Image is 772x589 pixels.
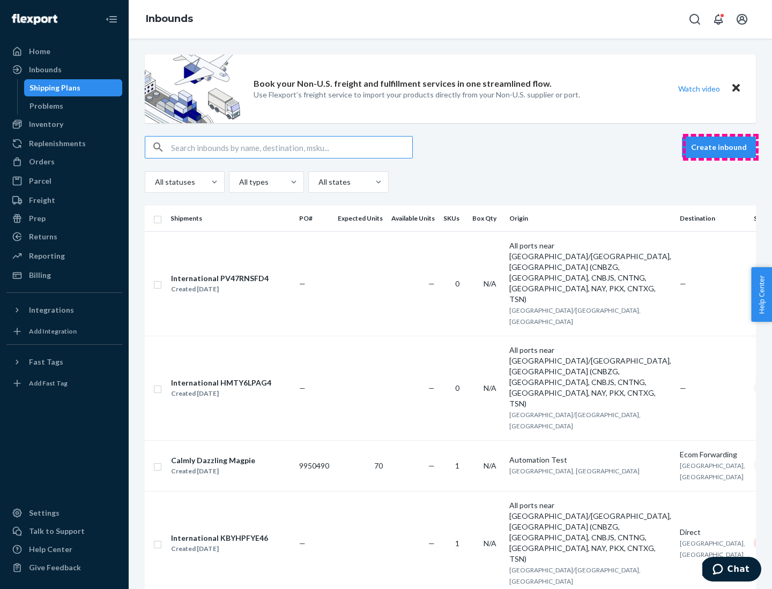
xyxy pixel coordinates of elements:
div: All ports near [GEOGRAPHIC_DATA]/[GEOGRAPHIC_DATA], [GEOGRAPHIC_DATA] (CNBZG, [GEOGRAPHIC_DATA], ... [509,500,671,564]
a: Inbounds [146,13,193,25]
span: 1 [455,539,459,548]
a: Add Integration [6,323,122,340]
a: Home [6,43,122,60]
div: Created [DATE] [171,543,268,554]
button: Fast Tags [6,353,122,371]
a: Settings [6,504,122,522]
button: Close [729,81,743,96]
div: International HMTY6LPAG4 [171,377,271,388]
div: Freight [29,195,55,206]
span: — [428,279,435,288]
th: Origin [505,206,675,231]
div: Inventory [29,119,63,130]
button: Integrations [6,301,122,319]
button: Give Feedback [6,559,122,576]
a: Orders [6,153,122,170]
iframe: Opens a widget where you can chat to one of our agents [702,557,761,584]
input: All states [317,177,318,187]
div: Give Feedback [29,562,81,573]
div: Talk to Support [29,526,85,537]
p: Book your Non-U.S. freight and fulfillment services in one streamlined flow. [254,78,552,90]
th: Available Units [387,206,439,231]
div: Billing [29,270,51,281]
span: 0 [455,383,459,392]
span: — [428,539,435,548]
img: Flexport logo [12,14,57,25]
a: Reporting [6,247,122,265]
th: Shipments [166,206,295,231]
div: Parcel [29,176,51,186]
button: Open Search Box [684,9,706,30]
div: International KBYHPFYE46 [171,533,268,543]
th: Expected Units [333,206,387,231]
span: [GEOGRAPHIC_DATA], [GEOGRAPHIC_DATA] [680,539,745,558]
span: 70 [374,461,383,470]
a: Problems [24,97,123,115]
span: 0 [455,279,459,288]
span: [GEOGRAPHIC_DATA]/[GEOGRAPHIC_DATA], [GEOGRAPHIC_DATA] [509,411,641,430]
button: Open notifications [708,9,729,30]
div: Inbounds [29,64,62,75]
button: Talk to Support [6,523,122,540]
span: [GEOGRAPHIC_DATA], [GEOGRAPHIC_DATA] [509,467,640,475]
div: Ecom Forwarding [680,449,745,460]
th: Destination [675,206,749,231]
span: N/A [484,461,496,470]
div: Prep [29,213,46,224]
div: Calmly Dazzling Magpie [171,455,255,466]
button: Help Center [751,267,772,322]
a: Parcel [6,172,122,190]
div: Home [29,46,50,57]
a: Returns [6,228,122,245]
th: PO# [295,206,333,231]
span: — [428,461,435,470]
span: — [299,279,306,288]
div: Direct [680,527,745,538]
div: Automation Test [509,455,671,465]
div: Problems [29,101,63,111]
a: Shipping Plans [24,79,123,96]
div: Help Center [29,544,72,555]
span: [GEOGRAPHIC_DATA], [GEOGRAPHIC_DATA] [680,462,745,481]
span: [GEOGRAPHIC_DATA]/[GEOGRAPHIC_DATA], [GEOGRAPHIC_DATA] [509,566,641,585]
span: 1 [455,461,459,470]
span: — [428,383,435,392]
input: All types [238,177,239,187]
div: Settings [29,508,60,518]
div: Add Fast Tag [29,379,68,388]
div: All ports near [GEOGRAPHIC_DATA]/[GEOGRAPHIC_DATA], [GEOGRAPHIC_DATA] (CNBZG, [GEOGRAPHIC_DATA], ... [509,240,671,305]
div: Reporting [29,251,65,261]
div: Created [DATE] [171,284,269,294]
a: Replenishments [6,135,122,152]
ol: breadcrumbs [137,4,202,35]
span: — [299,539,306,548]
span: — [680,383,686,392]
div: Created [DATE] [171,388,271,399]
button: Open account menu [731,9,753,30]
a: Inventory [6,116,122,133]
td: 9950490 [295,440,333,491]
div: Replenishments [29,138,86,149]
a: Billing [6,267,122,284]
div: Orders [29,156,55,167]
div: Returns [29,231,57,242]
button: Watch video [671,81,727,96]
div: Add Integration [29,327,77,336]
div: Created [DATE] [171,466,255,477]
div: Shipping Plans [29,82,80,93]
a: Freight [6,192,122,209]
a: Help Center [6,541,122,558]
span: — [680,279,686,288]
div: International PV47RNSFD4 [171,273,269,284]
span: — [299,383,306,392]
div: Integrations [29,305,74,315]
input: Search inbounds by name, destination, msku... [171,137,412,158]
input: All statuses [154,177,155,187]
th: SKUs [439,206,468,231]
a: Inbounds [6,61,122,78]
a: Prep [6,210,122,227]
th: Box Qty [468,206,505,231]
div: All ports near [GEOGRAPHIC_DATA]/[GEOGRAPHIC_DATA], [GEOGRAPHIC_DATA] (CNBZG, [GEOGRAPHIC_DATA], ... [509,345,671,409]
